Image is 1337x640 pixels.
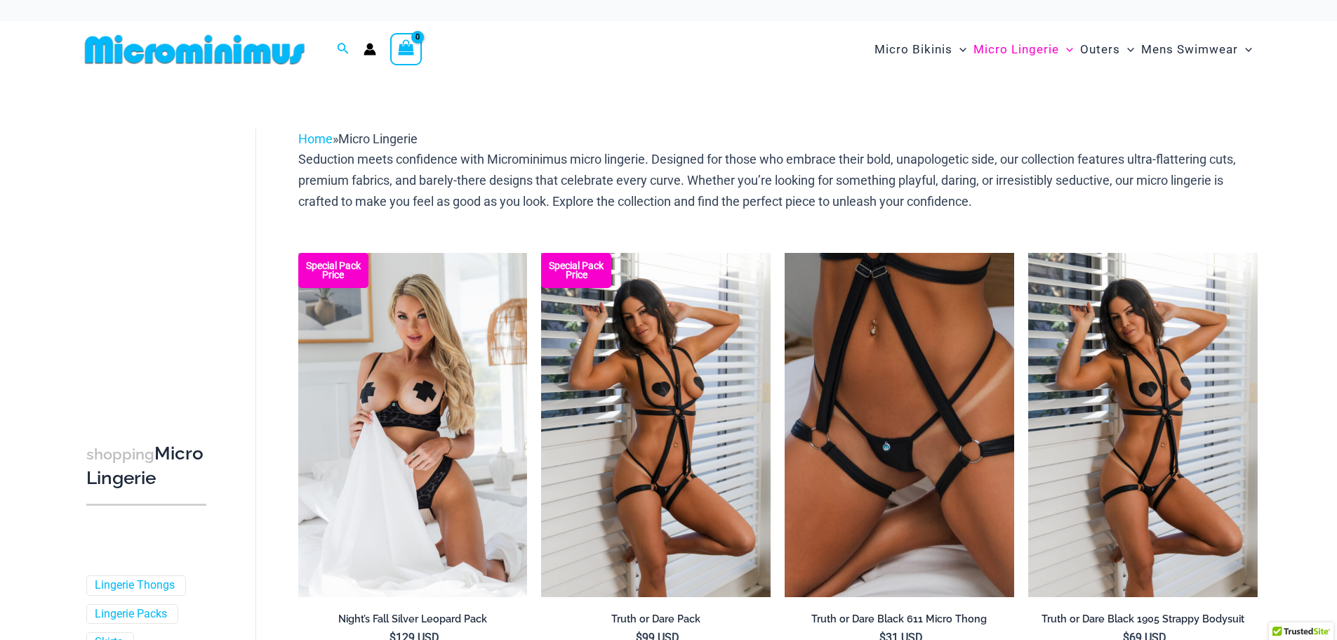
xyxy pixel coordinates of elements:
[541,261,611,280] b: Special Pack Price
[364,43,376,55] a: Account icon link
[86,442,206,490] h3: Micro Lingerie
[785,253,1014,597] img: Truth or Dare Black Micro 02
[952,32,966,67] span: Menu Toggle
[298,131,418,146] span: »
[298,149,1258,211] p: Seduction meets confidence with Microminimus micro lingerie. Designed for those who embrace their...
[785,253,1014,597] a: Truth or Dare Black Micro 02Truth or Dare Black 1905 Bodysuit 611 Micro 12Truth or Dare Black 190...
[1028,613,1258,626] h2: Truth or Dare Black 1905 Strappy Bodysuit
[79,34,310,65] img: MM SHOP LOGO FLAT
[1080,32,1120,67] span: Outers
[869,26,1258,73] nav: Site Navigation
[95,607,167,622] a: Lingerie Packs
[390,33,423,65] a: View Shopping Cart, empty
[298,613,528,631] a: Night’s Fall Silver Leopard Pack
[337,41,350,58] a: Search icon link
[973,32,1059,67] span: Micro Lingerie
[785,613,1014,626] h2: Truth or Dare Black 611 Micro Thong
[874,32,952,67] span: Micro Bikinis
[1028,253,1258,597] a: Truth or Dare Black 1905 Bodysuit 611 Micro 07Truth or Dare Black 1905 Bodysuit 611 Micro 05Truth...
[1238,32,1252,67] span: Menu Toggle
[86,445,154,463] span: shopping
[1077,28,1138,71] a: OutersMenu ToggleMenu Toggle
[298,253,528,597] a: Nights Fall Silver Leopard 1036 Bra 6046 Thong 09v2 Nights Fall Silver Leopard 1036 Bra 6046 Thon...
[541,253,771,597] img: Truth or Dare Black 1905 Bodysuit 611 Micro 07
[298,253,528,597] img: Nights Fall Silver Leopard 1036 Bra 6046 Thong 09v2
[338,131,418,146] span: Micro Lingerie
[541,613,771,631] a: Truth or Dare Pack
[541,253,771,597] a: Truth or Dare Black 1905 Bodysuit 611 Micro 07 Truth or Dare Black 1905 Bodysuit 611 Micro 06Trut...
[1028,253,1258,597] img: Truth or Dare Black 1905 Bodysuit 611 Micro 07
[298,613,528,626] h2: Night’s Fall Silver Leopard Pack
[1059,32,1073,67] span: Menu Toggle
[95,578,175,593] a: Lingerie Thongs
[871,28,970,71] a: Micro BikinisMenu ToggleMenu Toggle
[298,131,333,146] a: Home
[298,261,368,280] b: Special Pack Price
[785,613,1014,631] a: Truth or Dare Black 611 Micro Thong
[970,28,1077,71] a: Micro LingerieMenu ToggleMenu Toggle
[1120,32,1134,67] span: Menu Toggle
[1138,28,1256,71] a: Mens SwimwearMenu ToggleMenu Toggle
[86,117,213,398] iframe: TrustedSite Certified
[1141,32,1238,67] span: Mens Swimwear
[541,613,771,626] h2: Truth or Dare Pack
[1028,613,1258,631] a: Truth or Dare Black 1905 Strappy Bodysuit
